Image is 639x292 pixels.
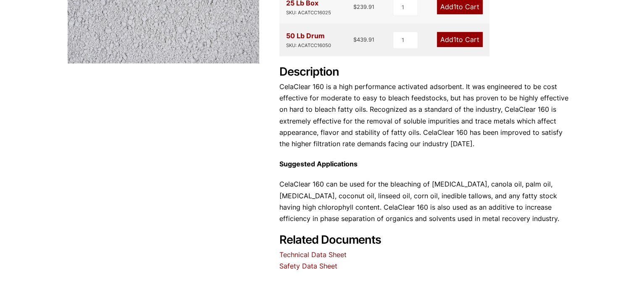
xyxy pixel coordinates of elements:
[279,65,572,79] h2: Description
[453,35,456,44] span: 1
[279,262,337,270] a: Safety Data Sheet
[453,3,456,11] span: 1
[279,250,347,259] a: Technical Data Sheet
[279,160,358,168] strong: Suggested Applications
[279,179,572,224] p: CelaClear 160 can be used for the bleaching of [MEDICAL_DATA], canola oil, palm oil, [MEDICAL_DAT...
[353,3,357,10] span: $
[353,36,357,43] span: $
[286,42,331,50] div: SKU: ACATCC16050
[437,32,483,47] a: Add1to Cart
[286,30,331,50] div: 50 Lb Drum
[353,3,374,10] bdi: 239.91
[279,81,572,150] p: CelaClear 160 is a high performance activated adsorbent. It was engineered to be cost effective f...
[353,36,374,43] bdi: 439.91
[286,9,331,17] div: SKU: ACATCC16025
